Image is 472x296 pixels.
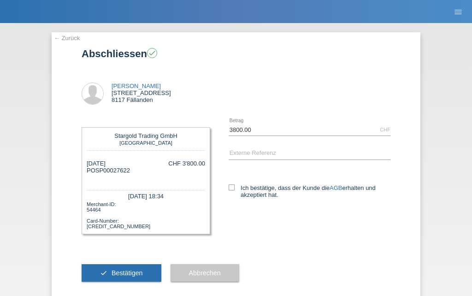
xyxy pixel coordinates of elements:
i: menu [454,7,463,17]
a: menu [449,9,467,14]
a: AGB [330,184,342,191]
div: [GEOGRAPHIC_DATA] [89,139,203,146]
label: Ich bestätige, dass der Kunde die erhalten und akzeptiert hat. [229,184,390,198]
button: check Bestätigen [82,264,161,282]
a: ← Zurück [54,35,80,41]
h1: Abschliessen [82,48,390,59]
div: [DATE] 18:34 [87,190,205,201]
div: CHF 3'800.00 [168,160,205,167]
div: Stargold Trading GmbH [89,132,203,139]
div: CHF [380,127,390,132]
span: Abbrechen [189,269,221,277]
button: Abbrechen [171,264,239,282]
div: [STREET_ADDRESS] 8117 Fällanden [112,83,171,103]
a: [PERSON_NAME] [112,83,161,89]
i: check [100,269,107,277]
i: check [148,49,156,57]
div: Merchant-ID: 54464 Card-Number: [CREDIT_CARD_NUMBER] [87,201,205,229]
div: [DATE] POSP00027622 [87,160,130,181]
span: Bestätigen [112,269,143,277]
